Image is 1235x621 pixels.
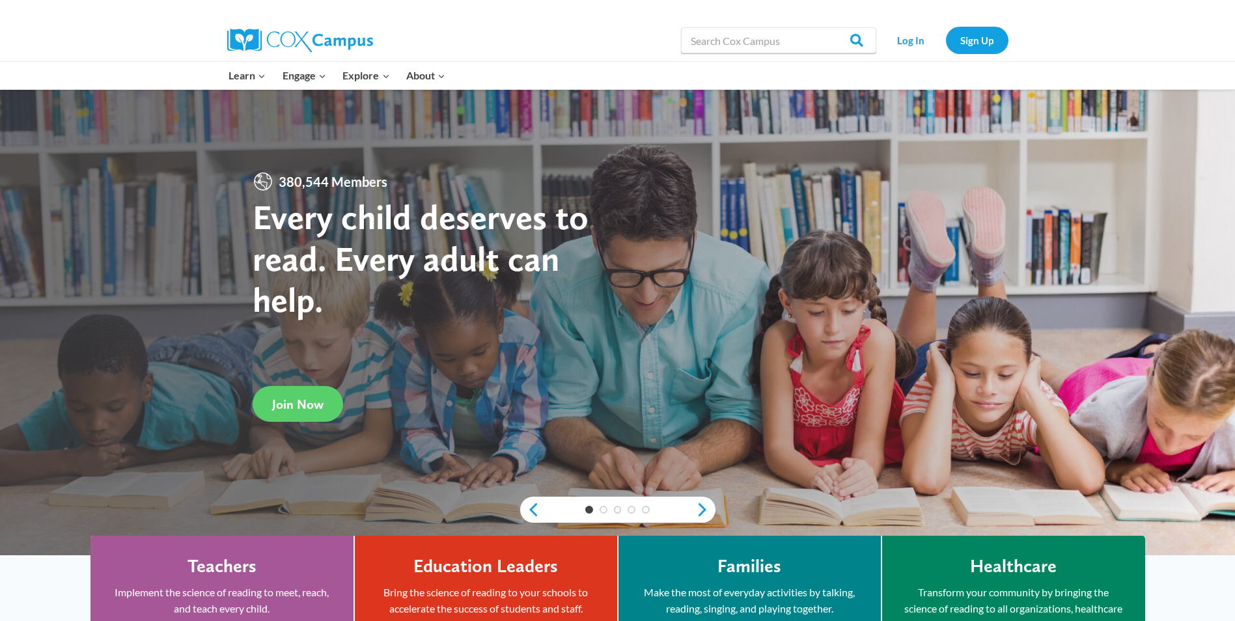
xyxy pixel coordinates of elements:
[628,506,635,514] a: 4
[227,29,373,52] img: Cox Campus
[946,27,1008,53] a: Sign Up
[585,506,593,514] a: 1
[110,584,334,617] p: Implement the science of reading to meet, reach, and teach every child.
[717,555,781,577] h4: Families
[253,386,343,422] a: Join Now
[520,497,715,523] div: content slider buttons
[970,555,1057,577] h4: Healthcare
[883,27,939,53] a: Log In
[283,67,326,84] span: Engage
[272,396,324,412] span: Join Now
[638,584,861,617] p: Make the most of everyday activities by talking, reading, singing, and playing together.
[342,67,389,84] span: Explore
[253,196,589,320] strong: Every child deserves to read. Every adult can help.
[681,27,876,53] input: Search Cox Campus
[883,27,1008,53] nav: Secondary Navigation
[614,506,622,514] a: 3
[413,555,558,577] h4: Education Leaders
[187,555,257,577] h4: Teachers
[406,67,445,84] span: About
[374,584,598,617] p: Bring the science of reading to your schools to accelerate the success of students and staff.
[696,502,715,517] a: next
[221,62,454,89] nav: Primary Navigation
[273,171,393,192] span: 380,544 Members
[600,506,607,514] a: 2
[520,502,540,517] a: previous
[229,67,266,84] span: Learn
[642,506,650,514] a: 5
